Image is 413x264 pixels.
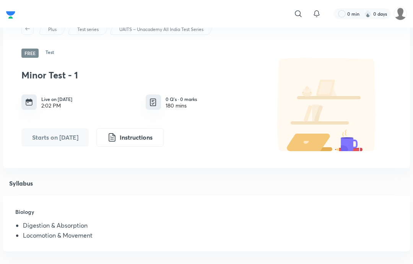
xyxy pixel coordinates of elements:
[15,208,398,222] h5: Biology
[46,49,54,58] h6: Test
[23,222,398,232] li: Digestion & Absorption
[6,9,15,21] img: Company Logo
[21,129,89,147] button: Starts on Oct 5
[107,133,117,142] img: instruction
[41,103,72,109] div: 2:02 PM
[23,232,398,242] li: Locomotion & Movement
[262,58,392,152] img: default
[41,96,72,103] h6: Live on [DATE]
[118,26,205,33] a: UAITS – Unacademy All India Test Series
[166,103,197,109] div: 180 mins
[166,96,197,103] h6: 0 Q’s · 0 marks
[394,7,407,20] img: sowmya shivakumar
[119,26,203,33] p: UAITS – Unacademy All India Test Series
[96,129,164,147] button: Instructions
[148,98,158,108] img: quiz info
[364,10,372,18] img: streak
[21,49,39,58] span: Free
[21,70,262,81] h3: Minor Test - 1
[6,9,15,18] a: Company Logo
[76,26,100,33] a: Test series
[47,26,58,33] a: Plus
[48,26,57,33] p: Plus
[77,26,99,33] p: Test series
[25,99,33,106] img: timing
[3,181,410,187] h4: Syllabus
